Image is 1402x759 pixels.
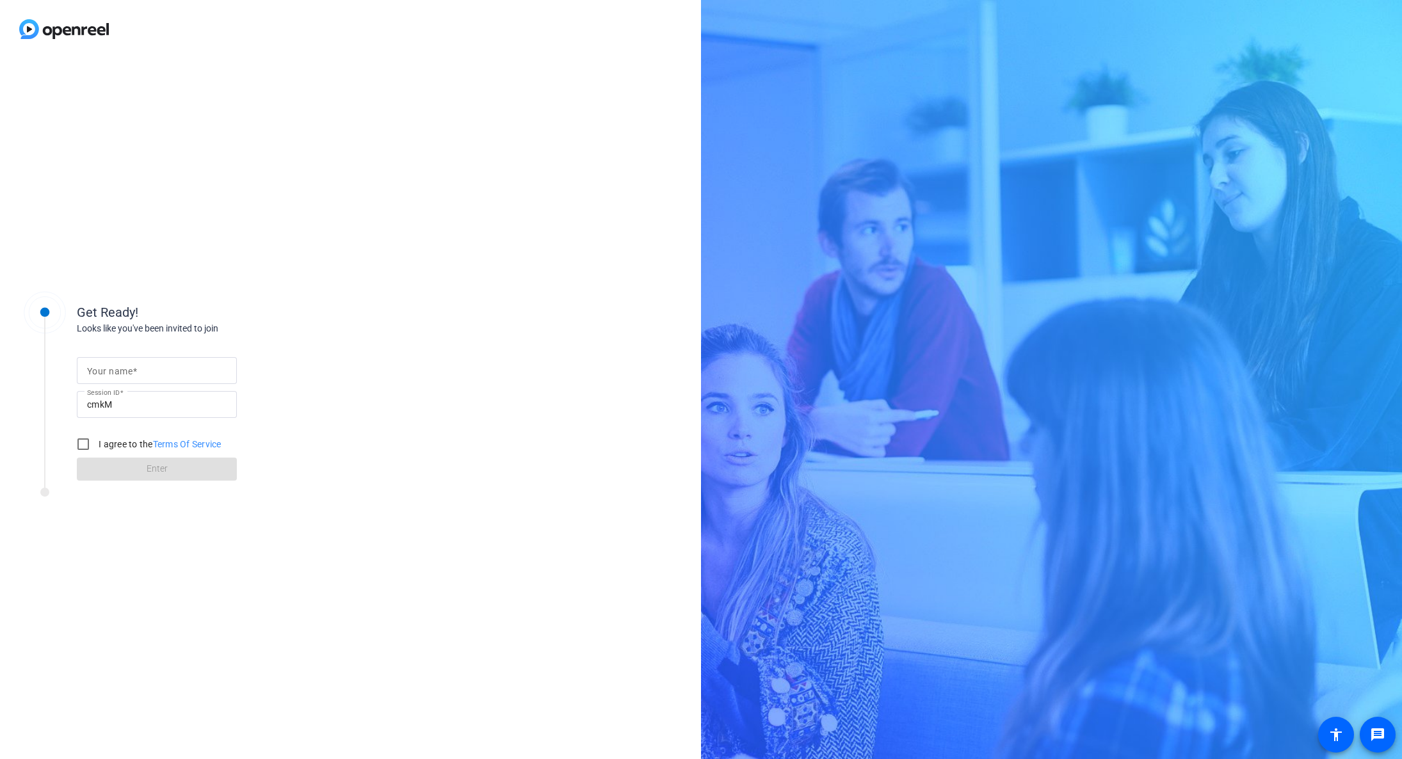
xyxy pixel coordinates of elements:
[87,388,120,396] mat-label: Session ID
[96,438,222,451] label: I agree to the
[87,366,133,376] mat-label: Your name
[1328,727,1344,742] mat-icon: accessibility
[77,322,333,335] div: Looks like you've been invited to join
[153,439,222,449] a: Terms Of Service
[1370,727,1385,742] mat-icon: message
[77,303,333,322] div: Get Ready!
